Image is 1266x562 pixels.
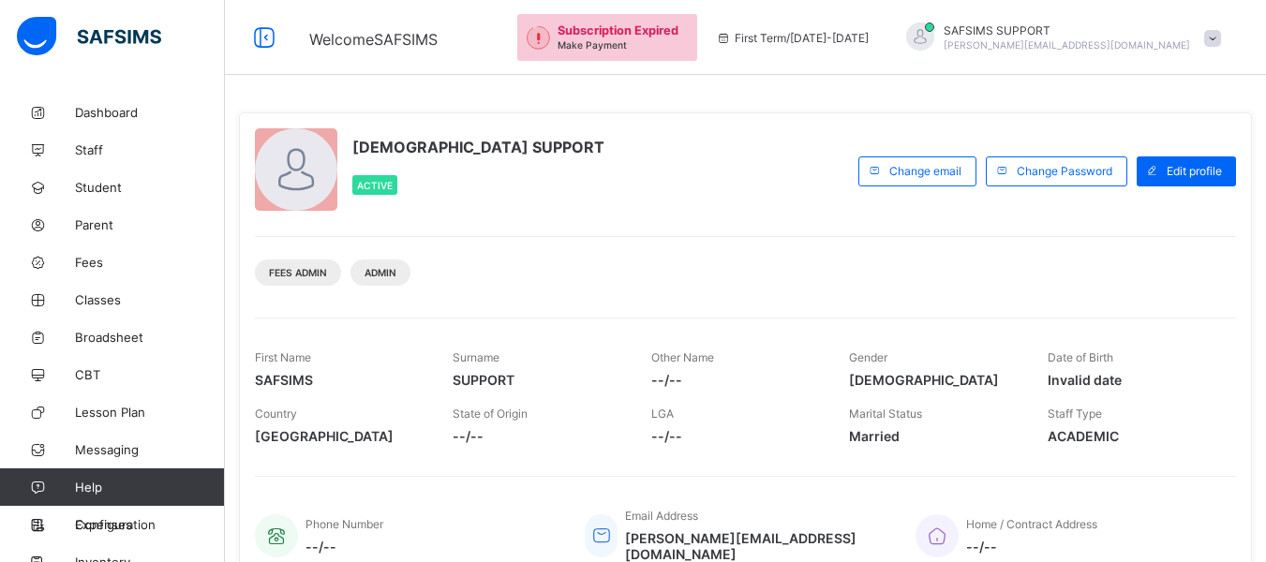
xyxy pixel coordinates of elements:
span: [GEOGRAPHIC_DATA] [255,428,424,444]
span: Fees [75,255,225,270]
span: [PERSON_NAME][EMAIL_ADDRESS][DOMAIN_NAME] [625,530,886,562]
span: Make Payment [558,39,627,51]
span: Messaging [75,442,225,457]
span: session/term information [716,31,869,45]
img: safsims [17,17,161,56]
span: [DEMOGRAPHIC_DATA] [849,372,1019,388]
span: Staff [75,142,225,157]
span: Broadsheet [75,330,225,345]
span: Classes [75,292,225,307]
span: Staff Type [1048,407,1102,421]
span: Configuration [75,517,224,532]
span: --/-- [966,539,1097,555]
span: SAFSIMS [255,372,424,388]
span: Help [75,480,224,495]
span: State of Origin [453,407,528,421]
span: Surname [453,350,499,364]
span: Change Password [1017,164,1112,178]
span: Marital Status [849,407,922,421]
span: LGA [651,407,674,421]
span: Student [75,180,225,195]
span: --/-- [651,428,821,444]
span: Date of Birth [1048,350,1113,364]
span: SAFSIMS SUPPORT [944,23,1190,37]
span: Email Address [625,509,698,523]
span: Married [849,428,1019,444]
span: Subscription Expired [558,23,678,37]
span: Welcome SAFSIMS [309,30,438,49]
span: Edit profile [1167,164,1222,178]
span: Dashboard [75,105,225,120]
span: Other Name [651,350,714,364]
div: SAFSIMSSUPPORT [887,22,1230,53]
span: Parent [75,217,225,232]
img: outstanding-1.146d663e52f09953f639664a84e30106.svg [527,26,550,50]
span: Invalid date [1048,372,1217,388]
span: Gender [849,350,887,364]
span: Lesson Plan [75,405,225,420]
span: ACADEMIC [1048,428,1217,444]
span: Change email [889,164,961,178]
span: Admin [365,267,396,278]
span: First Name [255,350,311,364]
span: Phone Number [305,517,383,531]
span: CBT [75,367,225,382]
span: --/-- [453,428,622,444]
span: Fees Admin [269,267,327,278]
span: Active [357,180,393,191]
span: --/-- [651,372,821,388]
span: SUPPORT [453,372,622,388]
span: [PERSON_NAME][EMAIL_ADDRESS][DOMAIN_NAME] [944,39,1190,51]
span: [DEMOGRAPHIC_DATA] SUPPORT [352,138,604,156]
span: --/-- [305,539,383,555]
span: Country [255,407,297,421]
span: Home / Contract Address [966,517,1097,531]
